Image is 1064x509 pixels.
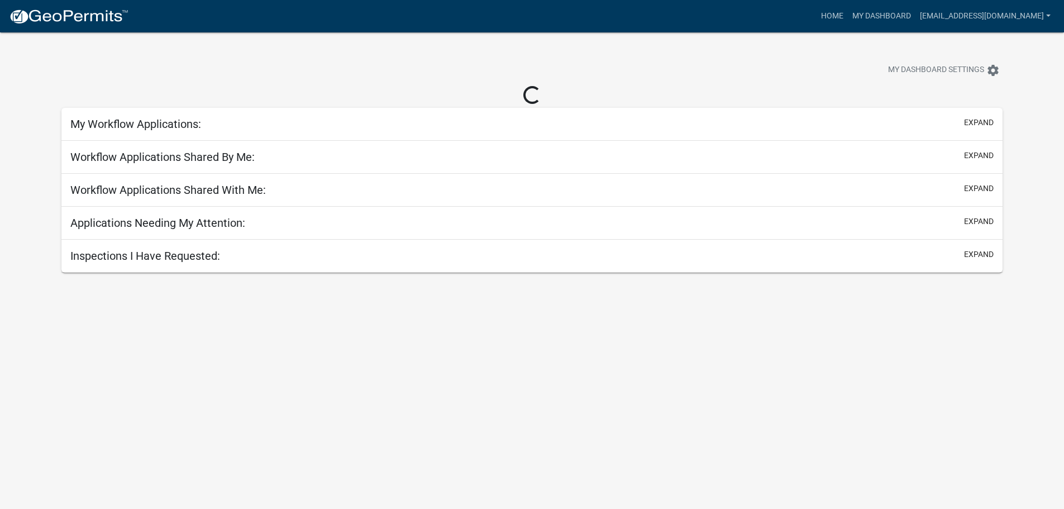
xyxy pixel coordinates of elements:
[70,117,201,131] h5: My Workflow Applications:
[964,150,994,161] button: expand
[888,64,984,77] span: My Dashboard Settings
[964,216,994,227] button: expand
[70,216,245,230] h5: Applications Needing My Attention:
[915,6,1055,27] a: [EMAIL_ADDRESS][DOMAIN_NAME]
[70,183,266,197] h5: Workflow Applications Shared With Me:
[879,59,1009,81] button: My Dashboard Settingssettings
[964,183,994,194] button: expand
[817,6,848,27] a: Home
[70,150,255,164] h5: Workflow Applications Shared By Me:
[986,64,1000,77] i: settings
[848,6,915,27] a: My Dashboard
[964,249,994,260] button: expand
[70,249,220,263] h5: Inspections I Have Requested:
[964,117,994,129] button: expand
